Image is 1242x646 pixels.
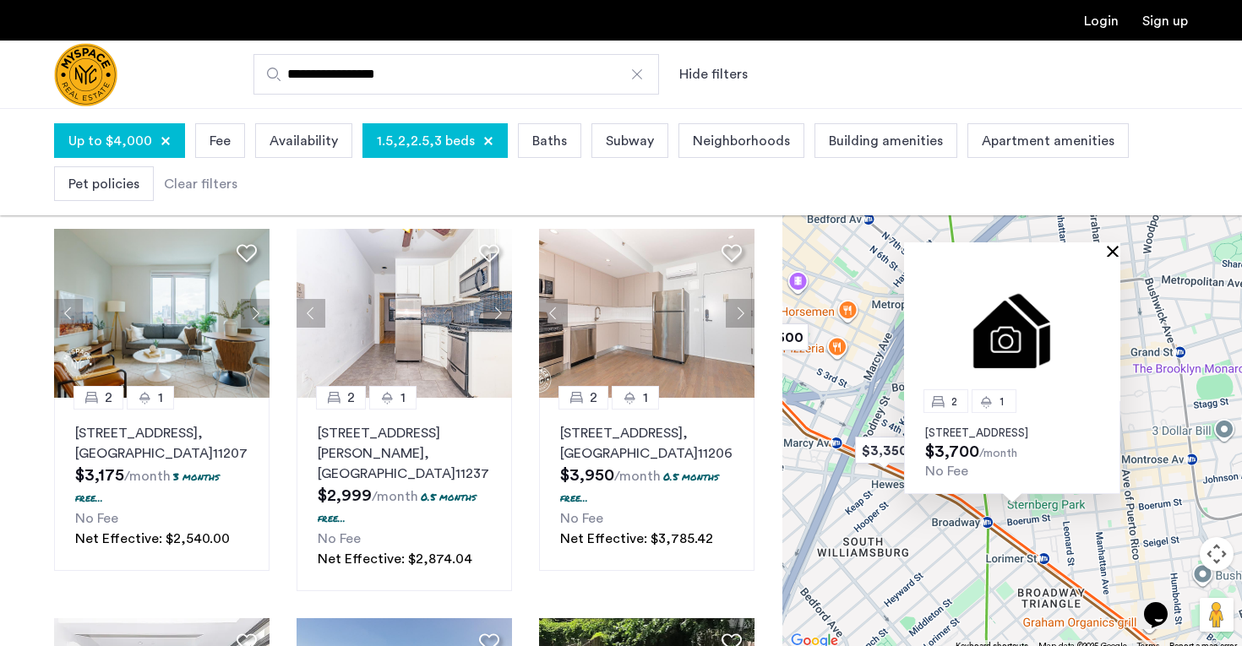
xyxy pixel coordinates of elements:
img: Apartment photo [904,257,1120,401]
button: Next apartment [241,299,270,328]
a: Registration [1142,14,1188,28]
span: 1 [643,388,648,408]
button: Next apartment [726,299,754,328]
span: 1 [158,388,163,408]
button: Previous apartment [539,299,568,328]
span: Availability [270,131,338,151]
span: 1 [1000,395,1004,406]
button: Map camera controls [1200,537,1234,571]
span: $3,700 [925,443,979,460]
span: 1.5,2,2.5,3 beds [377,131,475,151]
a: 21[STREET_ADDRESS], [GEOGRAPHIC_DATA]112073 months free...No FeeNet Effective: $2,540.00 [54,398,270,571]
span: $3,950 [560,467,614,484]
span: Baths [532,131,567,151]
span: 2 [951,395,957,406]
div: $3,350 [848,432,920,470]
span: 2 [590,388,597,408]
span: Net Effective: $3,785.42 [560,532,713,546]
input: Apartment Search [253,54,659,95]
iframe: chat widget [1137,578,1191,629]
img: 1990_638168315537685177.jpeg [539,229,755,398]
span: Apartment amenities [982,131,1114,151]
span: Net Effective: $2,874.04 [318,552,472,566]
span: No Fee [75,512,118,525]
p: [STREET_ADDRESS][PERSON_NAME] 11237 [318,423,491,484]
span: Building amenities [829,131,943,151]
span: No Fee [925,464,968,478]
a: 21[STREET_ADDRESS][PERSON_NAME], [GEOGRAPHIC_DATA]112370.5 months free...No FeeNet Effective: $2,... [297,398,512,591]
p: [STREET_ADDRESS] 11206 [560,423,733,464]
span: Fee [210,131,231,151]
span: No Fee [318,532,361,546]
img: 1997_638519002746102278.png [54,229,270,398]
span: No Fee [560,512,603,525]
img: logo [54,43,117,106]
div: Clear filters [164,174,237,194]
span: $2,999 [318,487,372,504]
button: Previous apartment [54,299,83,328]
p: [STREET_ADDRESS] [925,426,1099,440]
span: 1 [400,388,406,408]
span: Pet policies [68,174,139,194]
span: Subway [606,131,654,151]
span: Neighborhoods [693,131,790,151]
button: Close [1110,245,1122,257]
sub: /month [372,490,418,503]
button: Next apartment [483,299,512,328]
sub: /month [979,448,1017,459]
span: 2 [347,388,355,408]
p: [STREET_ADDRESS] 11207 [75,423,248,464]
img: 22_638155377303699184.jpeg [297,229,513,398]
a: Login [1084,14,1119,28]
a: Cazamio Logo [54,43,117,106]
span: Up to $4,000 [68,131,152,151]
sub: /month [614,470,661,483]
span: $3,175 [75,467,124,484]
span: Net Effective: $2,540.00 [75,532,230,546]
button: Show or hide filters [679,64,748,84]
button: Previous apartment [297,299,325,328]
sub: /month [124,470,171,483]
a: 21[STREET_ADDRESS], [GEOGRAPHIC_DATA]112060.5 months free...No FeeNet Effective: $3,785.42 [539,398,754,571]
button: Drag Pegman onto the map to open Street View [1200,598,1234,632]
span: 2 [105,388,112,408]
